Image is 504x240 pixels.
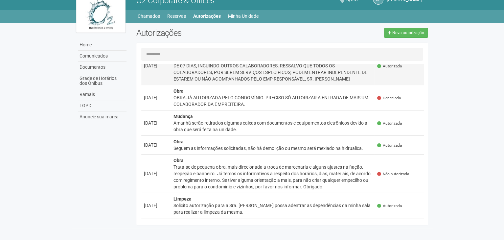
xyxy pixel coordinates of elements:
[78,62,126,73] a: Documentos
[78,111,126,122] a: Anuncie sua marca
[78,51,126,62] a: Comunicados
[144,202,168,209] div: [DATE]
[78,89,126,100] a: Ramais
[173,202,372,215] div: Solicito autorização para a Sra. [PERSON_NAME] possa adentrar as dependências da minha sala para ...
[377,121,402,126] span: Autorizada
[144,142,168,148] div: [DATE]
[167,12,186,21] a: Reservas
[173,145,372,152] div: Seguem as informações solicitadas, não há demolição ou mesmo será mexiado na hidrualica.
[173,88,184,94] strong: Obra
[78,100,126,111] a: LGPD
[173,120,372,133] div: Amanhã serão retirados algumas caixas com documentos e equipamentos eletrônicos devido a obra que...
[144,94,168,101] div: [DATE]
[173,56,372,82] div: OBRA JÁ AUTORIZADA PELO CONDOMÍNIO. PRECISO RENOVAR A AUTORIZAÇÃO PELO PRAZO DE 07 DIAS, INCUINDO...
[384,28,428,38] a: Nova autorização
[377,171,409,177] span: Não autorizada
[377,95,401,101] span: Cancelada
[173,94,372,108] div: OBRA JÁ AUTORIZADA PELO CONDOMÍNIO. PRECISO SÓ AUTORIZAR A ENTRADA DE MAIS UM COLABORADOR DA EMPR...
[377,203,402,209] span: Autorizada
[173,114,193,119] strong: Mudança
[173,164,372,190] div: Trata-se de pequena obra, mais direcionada a troca de marcenaria e alguns ajustes na fiação, recp...
[173,196,192,202] strong: Limpeza
[173,158,184,163] strong: Obra
[392,31,424,35] span: Nova autorização
[78,39,126,51] a: Home
[377,63,402,69] span: Autorizada
[78,73,126,89] a: Grade de Horários dos Ônibus
[228,12,259,21] a: Minha Unidade
[173,139,184,144] strong: Obra
[193,12,221,21] a: Autorizações
[377,143,402,148] span: Autorizada
[144,120,168,126] div: [DATE]
[136,28,277,38] h2: Autorizações
[144,62,168,69] div: [DATE]
[144,170,168,177] div: [DATE]
[138,12,160,21] a: Chamados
